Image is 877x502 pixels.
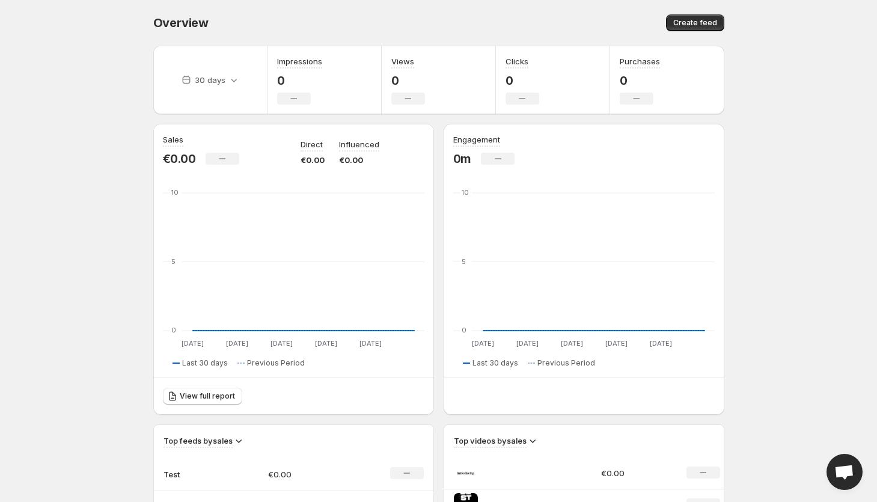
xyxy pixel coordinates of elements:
[601,467,672,479] p: €0.00
[339,154,379,166] p: €0.00
[516,339,538,347] text: [DATE]
[247,358,305,368] span: Previous Period
[301,138,323,150] p: Direct
[673,18,717,28] span: Create feed
[472,358,518,368] span: Last 30 days
[277,73,322,88] p: 0
[195,74,225,86] p: 30 days
[537,358,595,368] span: Previous Period
[560,339,582,347] text: [DATE]
[391,73,425,88] p: 0
[454,461,478,485] img: 0edca029-1698-46f4-9a1a-5d4ffd2b6f38.png
[277,55,322,67] h3: Impressions
[314,339,337,347] text: [DATE]
[268,468,353,480] p: €0.00
[391,55,414,67] h3: Views
[462,188,469,197] text: 10
[181,339,203,347] text: [DATE]
[180,391,235,401] span: View full report
[163,152,196,166] p: €0.00
[620,73,660,88] p: 0
[163,435,233,447] h3: Top feeds by sales
[462,257,466,266] text: 5
[153,16,209,30] span: Overview
[163,468,224,480] p: Test
[471,339,494,347] text: [DATE]
[171,188,179,197] text: 10
[171,326,176,334] text: 0
[171,257,176,266] text: 5
[454,435,527,447] h3: Top videos by sales
[605,339,627,347] text: [DATE]
[462,326,466,334] text: 0
[649,339,671,347] text: [DATE]
[620,55,660,67] h3: Purchases
[163,388,242,405] a: View full report
[163,133,183,145] h3: Sales
[506,55,528,67] h3: Clicks
[666,14,724,31] button: Create feed
[339,138,379,150] p: Influenced
[359,339,381,347] text: [DATE]
[270,339,292,347] text: [DATE]
[827,454,863,490] a: Open chat
[301,154,325,166] p: €0.00
[506,73,539,88] p: 0
[453,133,500,145] h3: Engagement
[182,358,228,368] span: Last 30 days
[453,152,472,166] p: 0m
[225,339,248,347] text: [DATE]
